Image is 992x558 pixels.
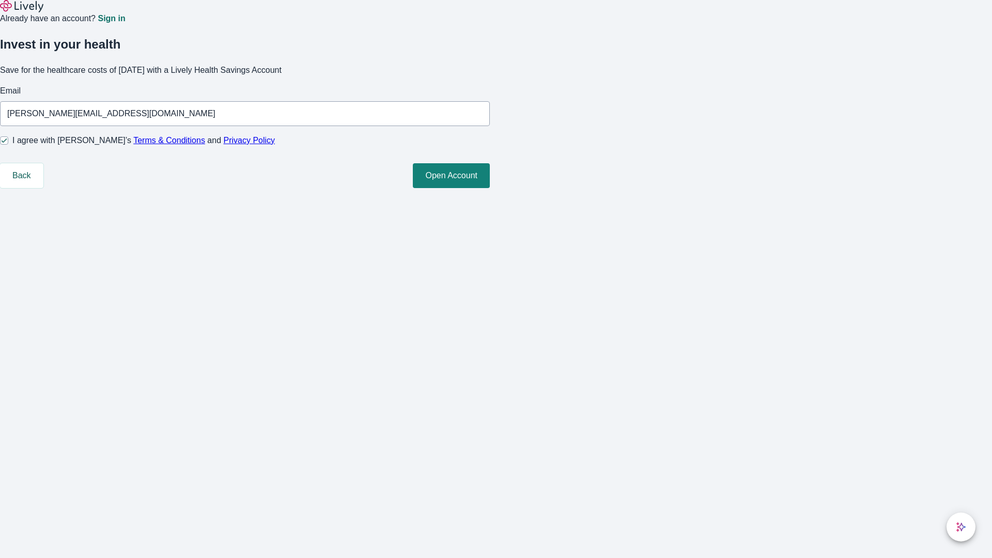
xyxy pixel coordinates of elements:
a: Terms & Conditions [133,136,205,145]
button: Open Account [413,163,490,188]
svg: Lively AI Assistant [956,522,966,532]
a: Sign in [98,14,125,23]
a: Privacy Policy [224,136,275,145]
span: I agree with [PERSON_NAME]’s and [12,134,275,147]
button: chat [947,513,975,541]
